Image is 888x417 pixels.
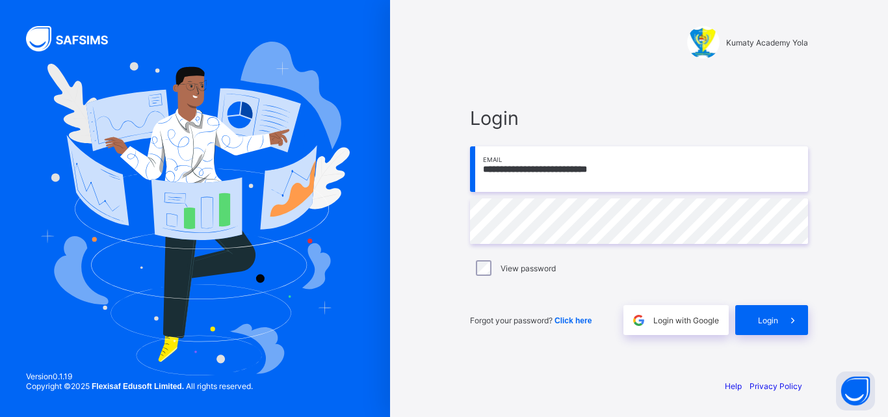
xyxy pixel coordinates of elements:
[836,371,875,410] button: Open asap
[758,316,778,325] span: Login
[555,316,592,325] a: Click here
[26,26,124,51] img: SAFSIMS Logo
[470,316,592,325] span: Forgot your password?
[26,381,253,391] span: Copyright © 2025 All rights reserved.
[501,263,556,273] label: View password
[555,316,592,325] span: Click here
[750,381,802,391] a: Privacy Policy
[726,38,808,47] span: Kumaty Academy Yola
[470,107,808,129] span: Login
[653,316,719,325] span: Login with Google
[26,371,253,381] span: Version 0.1.19
[725,381,742,391] a: Help
[92,382,184,391] strong: Flexisaf Edusoft Limited.
[40,42,350,375] img: Hero Image
[631,313,646,328] img: google.396cfc9801f0270233282035f929180a.svg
